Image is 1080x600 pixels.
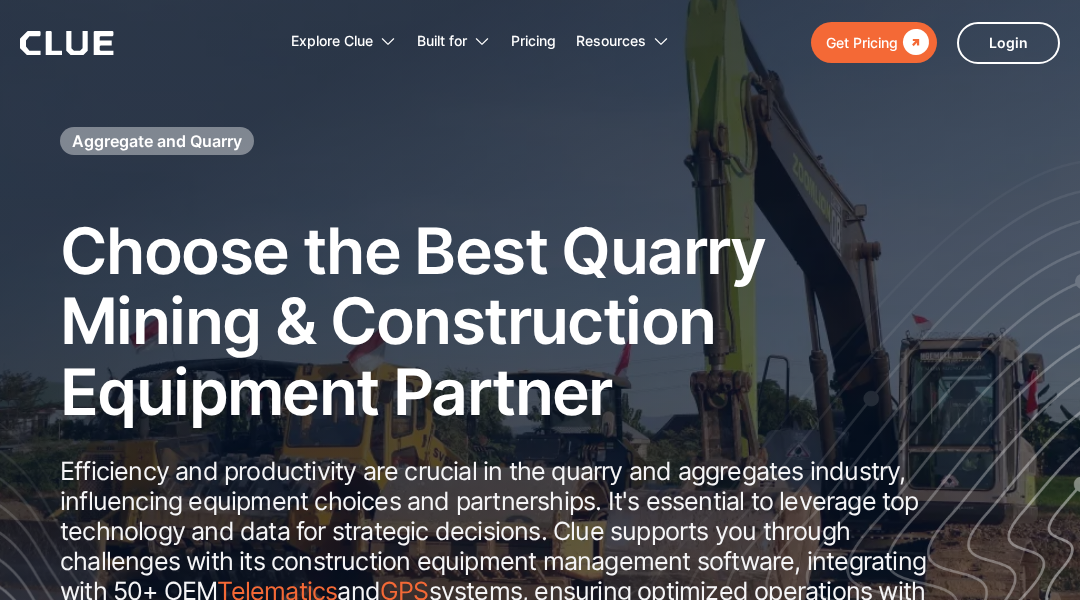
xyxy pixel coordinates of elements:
div: Get Pricing [826,30,898,55]
h2: Choose the Best Quarry Mining & Construction Equipment Partner [60,216,950,427]
div:  [898,30,929,55]
a: Pricing [511,10,556,73]
a: Login [957,22,1060,64]
div: Explore Clue [291,10,373,73]
h1: Aggregate and Quarry [72,130,242,152]
a: Get Pricing [811,22,937,63]
div: Resources [576,10,646,73]
div: Built for [417,10,467,73]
